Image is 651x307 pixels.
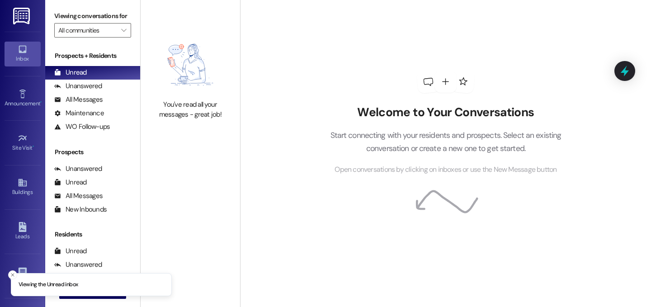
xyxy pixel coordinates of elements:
p: Viewing the Unread inbox [19,281,78,289]
div: All Messages [54,95,103,104]
div: New Inbounds [54,205,107,214]
label: Viewing conversations for [54,9,131,23]
div: Unanswered [54,260,102,269]
span: Open conversations by clicking on inboxes or use the New Message button [335,164,557,175]
a: Buildings [5,175,41,199]
div: Unread [54,68,87,77]
span: • [40,99,42,105]
div: Unanswered [54,164,102,174]
a: Templates • [5,264,41,288]
a: Site Visit • [5,131,41,155]
div: Unanswered [54,81,102,91]
a: Inbox [5,42,41,66]
div: Maintenance [54,109,104,118]
img: ResiDesk Logo [13,8,32,24]
div: Unread [54,178,87,187]
div: WO Follow-ups [54,122,110,132]
i:  [121,27,126,34]
p: Start connecting with your residents and prospects. Select an existing conversation or create a n... [316,129,575,155]
div: Prospects [45,147,140,157]
div: All Messages [54,191,103,201]
input: All communities [58,23,117,38]
img: empty-state [151,34,230,95]
button: Close toast [8,270,17,279]
div: Prospects + Residents [45,51,140,61]
div: Residents [45,230,140,239]
h2: Welcome to Your Conversations [316,105,575,120]
div: You've read all your messages - great job! [151,100,230,119]
span: • [33,143,34,150]
a: Leads [5,219,41,244]
div: Unread [54,246,87,256]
